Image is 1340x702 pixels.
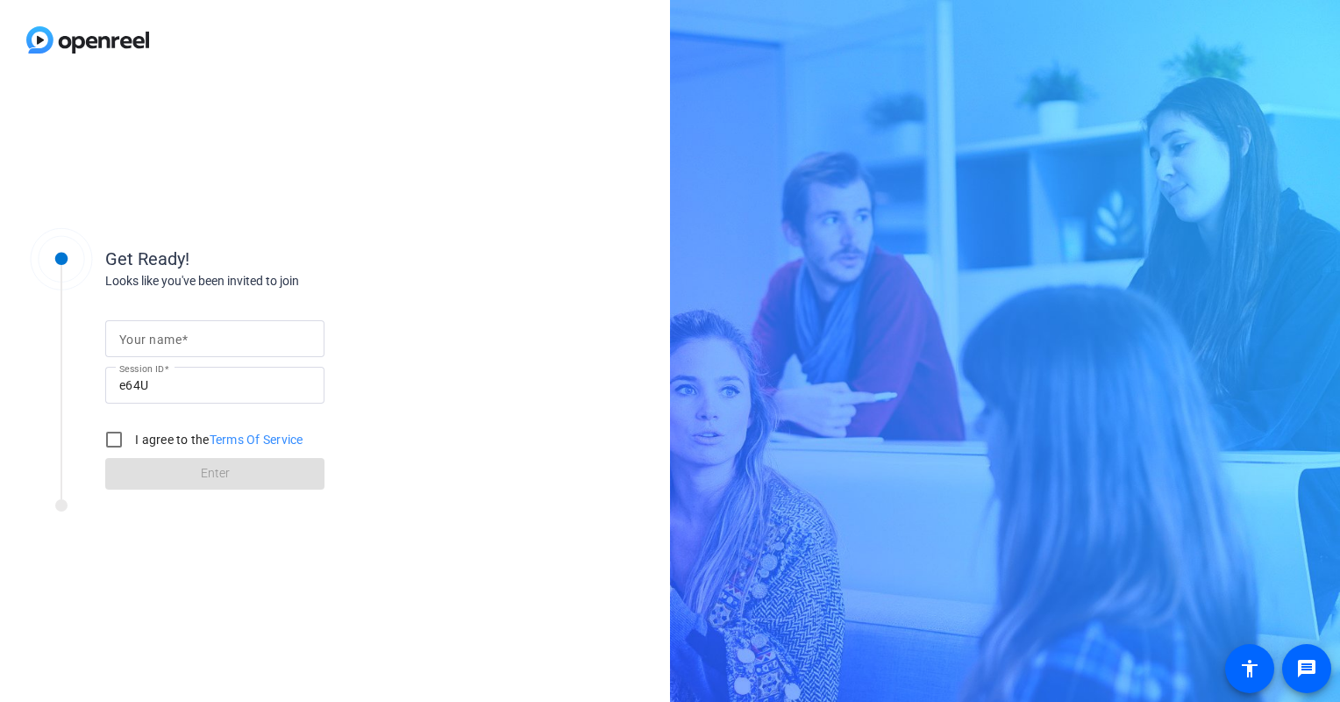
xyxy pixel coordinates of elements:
mat-icon: accessibility [1239,658,1260,679]
a: Terms Of Service [210,433,303,447]
mat-label: Session ID [119,363,164,374]
div: Looks like you've been invited to join [105,272,456,290]
label: I agree to the [132,431,303,448]
div: Get Ready! [105,246,456,272]
mat-icon: message [1296,658,1317,679]
mat-label: Your name [119,333,182,347]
